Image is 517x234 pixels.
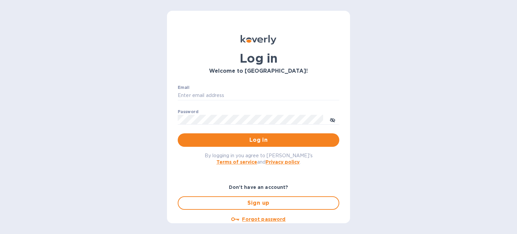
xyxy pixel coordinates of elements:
[178,68,339,74] h3: Welcome to [GEOGRAPHIC_DATA]!
[205,153,313,165] span: By logging in you agree to [PERSON_NAME]'s and .
[241,35,276,44] img: Koverly
[229,185,288,190] b: Don't have an account?
[216,159,257,165] a: Terms of service
[178,51,339,65] h1: Log in
[326,113,339,126] button: toggle password visibility
[183,136,334,144] span: Log in
[242,216,285,222] u: Forgot password
[266,159,300,165] a: Privacy policy
[178,91,339,101] input: Enter email address
[178,196,339,210] button: Sign up
[184,199,333,207] span: Sign up
[178,110,198,114] label: Password
[178,133,339,147] button: Log in
[178,86,189,90] label: Email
